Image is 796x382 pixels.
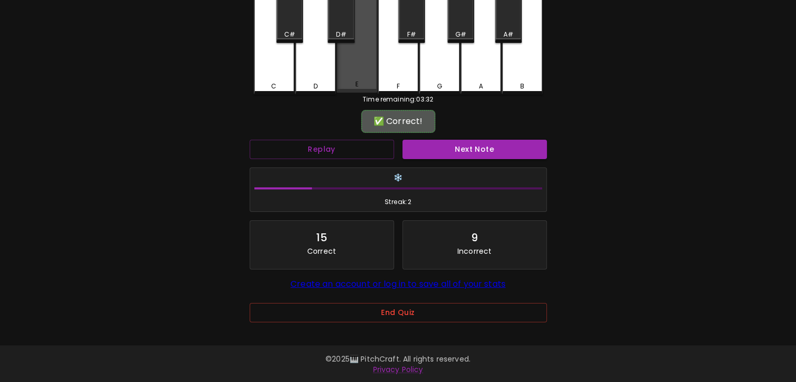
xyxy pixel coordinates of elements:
div: G# [455,30,466,39]
span: Streak: 2 [254,197,542,207]
div: D# [336,30,346,39]
p: © 2025 🎹 PitchCraft. All rights reserved. [97,354,700,364]
h6: ❄️ [254,172,542,184]
p: Correct [307,246,336,256]
div: 15 [316,229,327,246]
div: D [313,82,317,91]
div: C [271,82,276,91]
div: C# [284,30,295,39]
div: A [478,82,483,91]
p: Incorrect [457,246,491,256]
a: Privacy Policy [373,364,423,375]
button: Next Note [402,140,547,159]
div: E [355,80,358,89]
div: B [520,82,524,91]
div: Time remaining: 03:32 [254,95,543,104]
div: F [396,82,399,91]
button: Replay [250,140,394,159]
div: F# [407,30,416,39]
div: 9 [471,229,478,246]
div: ✅ Correct! [366,115,430,128]
a: Create an account or log in to save all of your stats [290,278,506,290]
button: End Quiz [250,303,547,322]
div: G [436,82,442,91]
div: A# [503,30,513,39]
